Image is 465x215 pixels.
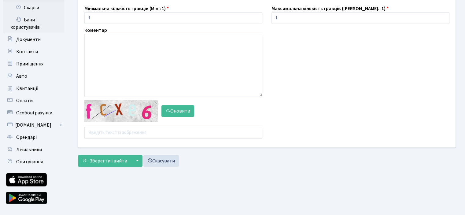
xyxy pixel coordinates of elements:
span: Зберегти і вийти [90,158,127,164]
span: Лічильники [16,146,42,153]
input: Введіть текст із зображення [84,127,262,139]
button: Зберегти і вийти [78,155,131,167]
span: Особові рахунки [16,109,52,116]
a: Оплати [3,95,64,107]
label: Мінімальна кількість гравців (Мін.: 1) [84,5,169,12]
span: Оплати [16,97,33,104]
span: Орендарі [16,134,37,141]
span: Документи [16,36,41,43]
a: Особові рахунки [3,107,64,119]
a: [DOMAIN_NAME] [3,119,64,131]
a: Лічильники [3,143,64,156]
a: Документи [3,33,64,46]
a: Авто [3,70,64,82]
a: Скарги [3,2,64,14]
a: Опитування [3,156,64,168]
button: Оновити [161,105,194,117]
a: Бани користувачів [3,14,64,33]
a: Приміщення [3,58,64,70]
a: Квитанції [3,82,64,95]
a: Скасувати [143,155,179,167]
span: Авто [16,73,27,80]
label: Коментар [84,27,107,34]
span: Приміщення [16,61,43,67]
span: Контакти [16,48,38,55]
span: Квитанції [16,85,39,92]
span: Опитування [16,158,43,165]
a: Орендарі [3,131,64,143]
a: Контакти [3,46,64,58]
img: default [84,100,158,122]
label: Максимальна кількість гравців ([PERSON_NAME].: 1) [271,5,389,12]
